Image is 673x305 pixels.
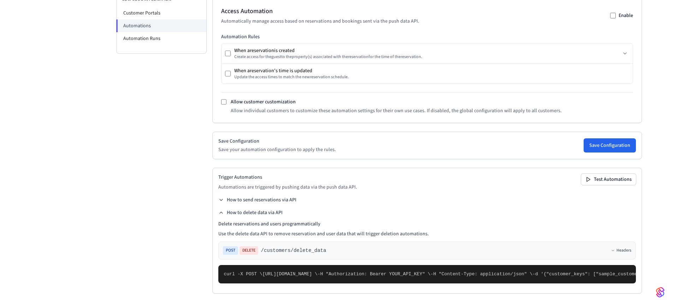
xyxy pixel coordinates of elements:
button: How to delete data via API [218,209,283,216]
div: When a reservation is created [234,47,422,54]
div: Update the access times to match the new reservation schedule. [234,74,349,80]
span: POST [223,246,238,255]
h2: Save Configuration [218,138,336,145]
button: Headers [611,248,631,253]
span: DELETE [240,246,258,255]
p: Allow individual customers to customize these automation settings for their own use cases. If dis... [231,107,562,114]
label: Allow customer customization [231,98,296,105]
li: Automation Runs [117,32,206,45]
span: [URL][DOMAIN_NAME] \ [262,271,318,277]
h2: Trigger Automations [218,174,357,181]
h2: Access Automation [221,6,419,16]
div: Create access for the guest to the property (s) associated with the reservation for the time of t... [234,54,422,60]
p: Automatically manage access based on reservations and bookings sent via the push data API. [221,18,419,25]
li: Automations [116,19,206,32]
button: Save Configuration [584,138,636,152]
p: Automations are triggered by pushing data via the push data API. [218,184,357,191]
h3: Automation Rules [221,33,633,40]
span: curl -X POST \ [224,271,262,277]
div: When a reservation 's time is updated [234,67,349,74]
label: Enable [619,12,633,19]
span: -H "Content-Type: application/json" \ [431,271,533,277]
img: SeamLogoGradient.69752ec5.svg [656,287,665,298]
span: "customer_keys": ["sample_customer_key"], [546,271,659,277]
li: Customer Portals [117,7,206,19]
p: Save your automation configuration to apply the rules. [218,146,336,153]
span: -H "Authorization: Bearer YOUR_API_KEY" \ [318,271,431,277]
span: -d '{ [532,271,546,277]
h4: Delete reservations and users programmatically [218,220,636,228]
button: Test Automations [581,174,636,185]
button: How to send reservations via API [218,196,296,203]
p: Use the delete data API to remove reservation and user data that will trigger deletion automations. [218,230,636,237]
span: /customers/delete_data [261,247,326,254]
